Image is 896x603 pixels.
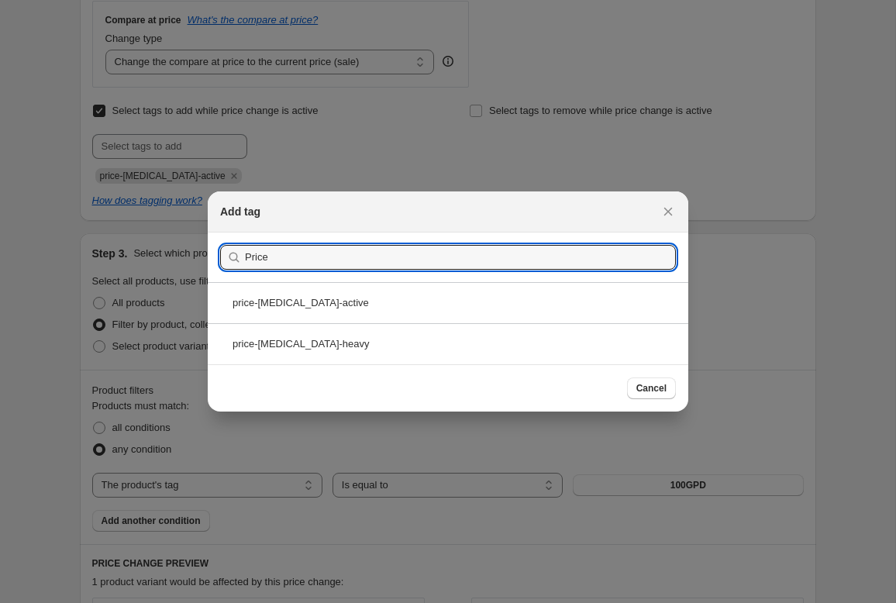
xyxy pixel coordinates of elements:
button: Close [657,201,679,222]
input: Search tags [245,245,676,270]
span: Cancel [636,382,667,395]
div: price-[MEDICAL_DATA]-heavy [208,323,688,364]
button: Cancel [627,377,676,399]
h2: Add tag [220,204,260,219]
div: price-[MEDICAL_DATA]-active [208,282,688,323]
